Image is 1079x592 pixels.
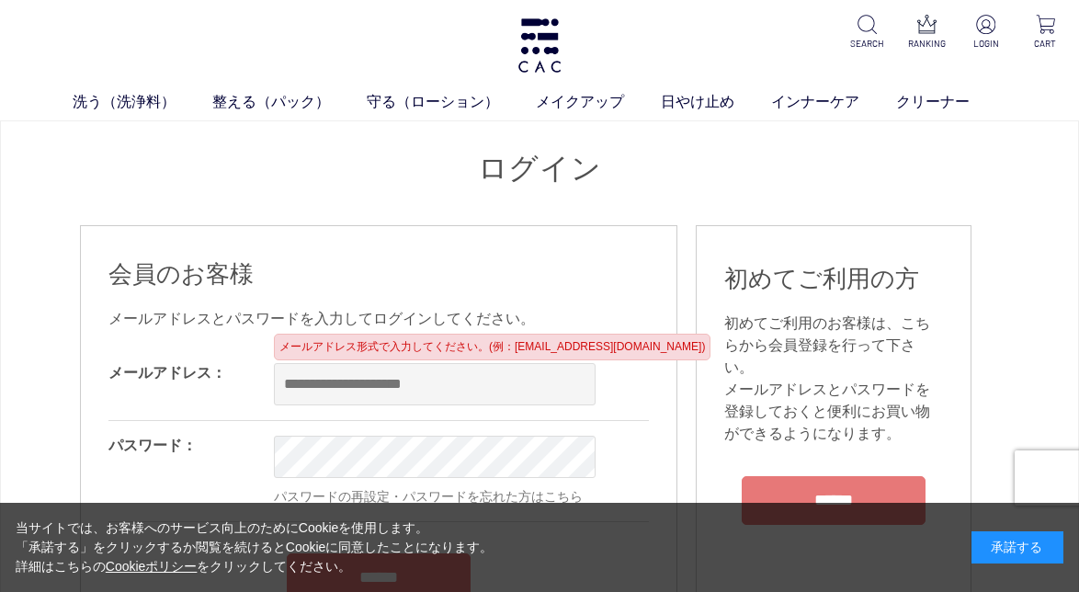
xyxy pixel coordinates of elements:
[1027,15,1064,51] a: CART
[108,308,649,330] div: メールアドレスとパスワードを入力してログインしてください。
[106,559,198,574] a: Cookieポリシー
[212,91,367,113] a: 整える（パック）
[661,91,771,113] a: 日やけ止め
[848,15,886,51] a: SEARCH
[724,265,919,292] span: 初めてご利用の方
[908,15,946,51] a: RANKING
[516,18,563,73] img: logo
[274,334,710,360] div: メールアドレス形式で入力してください。(例：[EMAIL_ADDRESS][DOMAIN_NAME])
[896,91,1006,113] a: クリーナー
[967,15,1005,51] a: LOGIN
[771,91,896,113] a: インナーケア
[536,91,661,113] a: メイクアップ
[108,438,197,453] label: パスワード：
[16,518,494,576] div: 当サイトでは、お客様へのサービス向上のためにCookieを使用します。 「承諾する」をクリックするか閲覧を続けるとCookieに同意したことになります。 詳細はこちらの をクリックしてください。
[967,37,1005,51] p: LOGIN
[274,489,583,504] a: パスワードの再設定・パスワードを忘れた方はこちら
[108,260,254,288] span: 会員のお客様
[80,149,999,188] h1: ログイン
[724,313,943,445] div: 初めてご利用のお客様は、こちらから会員登録を行って下さい。 メールアドレスとパスワードを登録しておくと便利にお買い物ができるようになります。
[908,37,946,51] p: RANKING
[73,91,212,113] a: 洗う（洗浄料）
[108,365,226,381] label: メールアドレス：
[971,531,1063,564] div: 承諾する
[1027,37,1064,51] p: CART
[367,91,536,113] a: 守る（ローション）
[848,37,886,51] p: SEARCH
